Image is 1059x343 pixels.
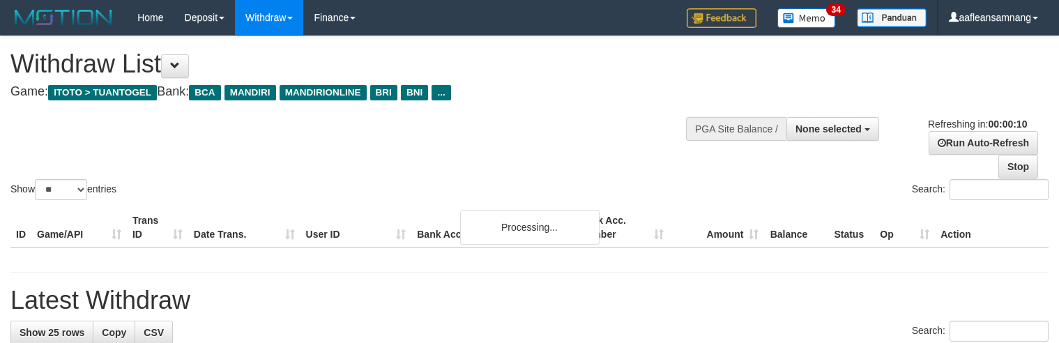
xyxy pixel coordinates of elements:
th: Status [828,208,874,247]
div: Processing... [460,210,600,245]
input: Search: [950,321,1049,342]
span: BCA [189,85,220,100]
span: CSV [144,327,164,338]
h1: Withdraw List [10,50,692,78]
span: Copy [102,327,126,338]
span: ITOTO > TUANTOGEL [48,85,157,100]
th: User ID [300,208,412,247]
label: Show entries [10,179,116,200]
h4: Game: Bank: [10,85,692,99]
strong: 00:00:10 [988,119,1027,130]
th: Trans ID [127,208,188,247]
span: MANDIRI [224,85,276,100]
span: Show 25 rows [20,327,84,338]
select: Showentries [35,179,87,200]
img: Feedback.jpg [687,8,756,28]
h1: Latest Withdraw [10,287,1049,314]
span: Refreshing in: [928,119,1027,130]
a: Run Auto-Refresh [929,131,1038,155]
th: Op [874,208,935,247]
span: ... [432,85,450,100]
div: PGA Site Balance / [686,117,786,141]
th: Action [935,208,1049,247]
th: Date Trans. [188,208,300,247]
a: Stop [998,155,1038,178]
span: BRI [370,85,397,100]
span: 34 [826,3,845,16]
img: Button%20Memo.svg [777,8,836,28]
th: Game/API [31,208,127,247]
th: Balance [764,208,828,247]
label: Search: [912,179,1049,200]
th: Bank Acc. Name [411,208,573,247]
span: MANDIRIONLINE [280,85,367,100]
th: Bank Acc. Number [574,208,669,247]
th: Amount [669,208,765,247]
input: Search: [950,179,1049,200]
img: MOTION_logo.png [10,7,116,28]
label: Search: [912,321,1049,342]
img: panduan.png [857,8,927,27]
span: BNI [401,85,428,100]
span: None selected [795,123,862,135]
th: ID [10,208,31,247]
button: None selected [786,117,879,141]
